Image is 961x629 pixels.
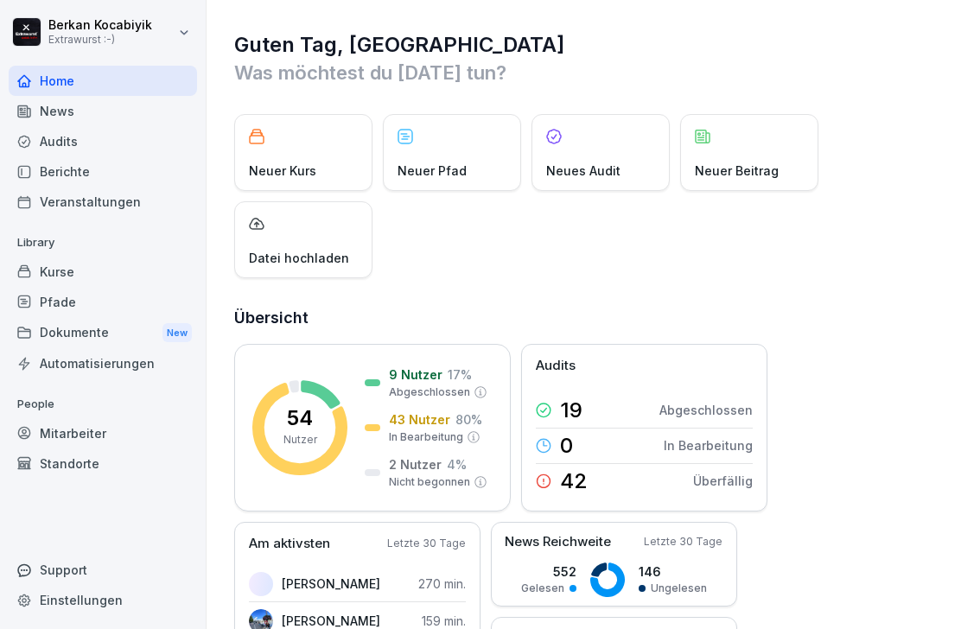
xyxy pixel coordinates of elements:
p: In Bearbeitung [664,436,753,454]
p: People [9,391,197,418]
p: 17 % [448,365,472,384]
p: Library [9,229,197,257]
p: 2 Nutzer [389,455,442,473]
p: 552 [521,562,576,581]
a: Home [9,66,197,96]
p: Extrawurst :-) [48,34,152,46]
div: Dokumente [9,317,197,349]
p: Abgeschlossen [389,384,470,400]
p: 19 [560,400,582,421]
p: Ungelesen [651,581,707,596]
h1: Guten Tag, [GEOGRAPHIC_DATA] [234,31,935,59]
p: 146 [639,562,707,581]
h2: Übersicht [234,306,935,330]
a: DokumenteNew [9,317,197,349]
a: Berichte [9,156,197,187]
p: News Reichweite [505,532,611,552]
img: kuy3p40g7ra17kfpybsyb0b8.png [249,572,273,596]
a: Veranstaltungen [9,187,197,217]
p: 0 [560,435,573,456]
p: Neuer Beitrag [695,162,779,180]
p: Letzte 30 Tage [387,536,466,551]
p: Am aktivsten [249,534,330,554]
p: Nicht begonnen [389,474,470,490]
p: 54 [287,408,313,429]
a: Standorte [9,448,197,479]
p: Neuer Pfad [398,162,467,180]
p: 42 [560,471,588,492]
a: Pfade [9,287,197,317]
p: Was möchtest du [DATE] tun? [234,59,935,86]
a: Kurse [9,257,197,287]
p: Berkan Kocabiyik [48,18,152,33]
p: Abgeschlossen [659,401,753,419]
p: Nutzer [283,432,317,448]
a: Audits [9,126,197,156]
p: In Bearbeitung [389,429,463,445]
p: Letzte 30 Tage [644,534,722,550]
a: Mitarbeiter [9,418,197,448]
p: 270 min. [418,575,466,593]
p: 43 Nutzer [389,410,450,429]
a: Automatisierungen [9,348,197,378]
a: News [9,96,197,126]
p: Neues Audit [546,162,621,180]
p: [PERSON_NAME] [282,575,380,593]
p: 80 % [455,410,482,429]
p: Neuer Kurs [249,162,316,180]
p: Datei hochladen [249,249,349,267]
a: Einstellungen [9,585,197,615]
p: 9 Nutzer [389,365,442,384]
div: New [162,323,192,343]
div: Support [9,555,197,585]
p: Überfällig [693,472,753,490]
p: Audits [536,356,576,376]
p: Gelesen [521,581,564,596]
p: 4 % [447,455,467,473]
